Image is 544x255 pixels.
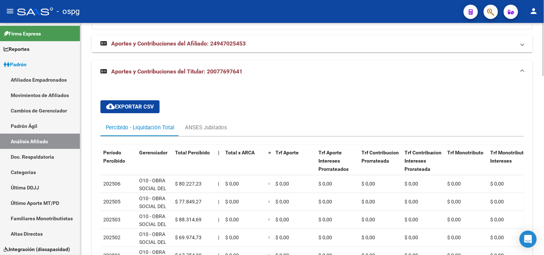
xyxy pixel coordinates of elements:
span: Trf Monotributo Intereses [491,150,527,164]
span: $ 88.314,69 [175,217,202,222]
span: $ 0,00 [275,217,289,222]
span: Firma Express [4,30,41,38]
span: $ 69.974,73 [175,235,202,240]
mat-expansion-panel-header: Aportes y Contribuciones del Afiliado: 24947025453 [92,35,533,52]
span: 202506 [103,181,120,187]
span: $ 0,00 [318,217,332,222]
mat-icon: person [530,7,538,15]
datatable-header-cell: Período Percibido [100,145,136,185]
span: $ 0,00 [318,199,332,205]
datatable-header-cell: Trf Aporte Intereses Prorrateados [316,145,359,185]
span: 202503 [103,217,120,222]
span: Total Percibido [175,150,210,155]
span: Trf Aporte Intereses Prorrateados [318,150,349,172]
span: $ 0,00 [275,199,289,205]
span: Aportes y Contribuciones del Titular: 20077697641 [111,68,242,75]
span: = [268,150,271,155]
span: $ 0,00 [448,181,461,187]
span: O10 - OBRA SOCIAL DEL PERSONAL GRAFICO [139,196,166,226]
div: Open Intercom Messenger [520,231,537,248]
span: 202502 [103,235,120,240]
span: $ 0,00 [491,181,504,187]
span: $ 77.849,27 [175,199,202,205]
span: Exportar CSV [106,104,154,110]
datatable-header-cell: Total x ARCA [222,145,265,185]
span: $ 0,00 [361,181,375,187]
span: = [268,181,271,187]
span: Trf Aporte [275,150,299,155]
span: | [218,199,219,205]
datatable-header-cell: Gerenciador [136,145,172,185]
span: Período Percibido [103,150,125,164]
span: = [268,235,271,240]
span: $ 80.227,23 [175,181,202,187]
div: Percibido - Liquidación Total [106,124,174,131]
span: $ 0,00 [405,181,418,187]
span: | [218,181,219,187]
span: Padrón [4,61,27,68]
mat-icon: menu [6,7,14,15]
span: $ 0,00 [361,235,375,240]
span: $ 0,00 [361,199,375,205]
span: $ 0,00 [225,235,239,240]
span: $ 0,00 [405,217,418,222]
span: O10 - OBRA SOCIAL DEL PERSONAL GRAFICO [139,213,166,244]
span: 202505 [103,199,120,205]
span: $ 0,00 [275,235,289,240]
datatable-header-cell: Trf Contribucion Prorrateada [359,145,402,185]
span: = [268,199,271,205]
span: $ 0,00 [361,217,375,222]
datatable-header-cell: | [215,145,222,185]
span: Aportes y Contribuciones del Afiliado: 24947025453 [111,40,246,47]
span: Trf Contribucion Prorrateada [361,150,399,164]
div: ANSES Jubilados [185,124,227,131]
datatable-header-cell: = [265,145,273,185]
span: O10 - OBRA SOCIAL DEL PERSONAL GRAFICO [139,178,166,208]
mat-expansion-panel-header: Aportes y Contribuciones del Titular: 20077697641 [92,60,533,83]
span: Gerenciador [139,150,167,155]
span: $ 0,00 [225,217,239,222]
span: $ 0,00 [448,199,461,205]
span: Trf Monotributo [448,150,484,155]
button: Exportar CSV [100,100,160,113]
span: | [218,217,219,222]
span: | [218,150,219,155]
datatable-header-cell: Trf Monotributo [445,145,488,185]
mat-icon: cloud_download [106,102,115,111]
datatable-header-cell: Trf Contribucion Intereses Prorateada [402,145,445,185]
span: $ 0,00 [491,217,504,222]
span: $ 0,00 [491,199,504,205]
span: Reportes [4,45,29,53]
span: | [218,235,219,240]
span: = [268,217,271,222]
span: Trf Contribucion Intereses Prorateada [405,150,442,172]
datatable-header-cell: Trf Monotributo Intereses [488,145,531,185]
datatable-header-cell: Trf Aporte [273,145,316,185]
span: $ 0,00 [448,235,461,240]
datatable-header-cell: Total Percibido [172,145,215,185]
span: Integración (discapacidad) [4,245,70,253]
span: $ 0,00 [405,235,418,240]
span: $ 0,00 [405,199,418,205]
span: $ 0,00 [318,181,332,187]
span: $ 0,00 [448,217,461,222]
span: Total x ARCA [225,150,255,155]
span: - ospg [57,4,80,19]
span: $ 0,00 [491,235,504,240]
span: $ 0,00 [225,199,239,205]
span: $ 0,00 [225,181,239,187]
span: $ 0,00 [318,235,332,240]
span: $ 0,00 [275,181,289,187]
